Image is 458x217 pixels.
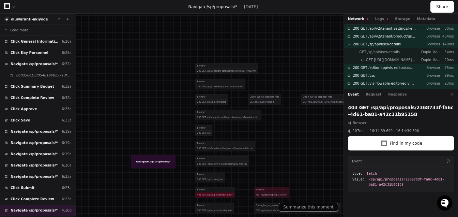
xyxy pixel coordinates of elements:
span: Click Complete Review [11,95,54,100]
div: 6:33a [62,118,72,123]
h3: Event [352,159,362,164]
p: 464ms [440,34,454,39]
p: [DATE] [244,4,258,10]
p: 99ms [440,73,454,78]
span: Click Key Personnel [11,50,48,55]
button: Event [348,92,359,97]
button: Request [366,92,381,97]
img: 8.svg [5,17,9,21]
h2: 403 GET /sp/api/proposals/2368733f-fa6c-4d61-ba81-a42c31b95158 [348,104,454,118]
span: Navigate /sp/proposals/* [11,208,58,213]
div: Welcome [7,27,124,38]
div: 6:28a [62,39,72,44]
p: 140ms [440,42,454,47]
div: 6:19a [62,140,72,145]
span: 200 GET /api/v2/tenant-settings/key/FUNDING_PROGRAM [353,26,416,31]
span: Navigate /sp/proposals/* [11,129,58,134]
span: type: [352,171,363,176]
a: Powered byPylon [48,71,82,77]
span: Navigate [188,4,207,9]
div: 6:23a [62,174,72,179]
div: GET /sp/api/proposals/<uuid> [255,192,289,198]
span: GET /sp/api/user-details [360,49,400,55]
span: 200 GET /vis-flowable-editor/eo-vis-flowable-editor.css [353,81,416,86]
div: Start new chat [23,51,112,58]
div: 200 GET /sp/api/user-details/tasks [196,208,234,213]
div: Browser [196,187,234,192]
div: GET [URL][DOMAIN_NAME]? [308,208,341,213]
div: We're offline, we'll be back soon [23,58,89,63]
p: 54ms [440,49,454,55]
div: 403 GET /sp/api/proposals/<uuid> [196,192,234,198]
a: oluwaranti-akiyode [11,17,48,21]
div: Duplo_live_sp_proposal_feed [308,203,341,208]
button: Metadata [417,16,435,21]
p: 20ms [440,57,454,62]
span: /sp/proposals/* [207,4,237,9]
button: Network [348,16,368,21]
p: 75ms [440,65,454,70]
span: Navigate /sp/proposals/* [11,61,58,67]
span: /sp/api/proposals/2368733f-fa6c-4d61-ba81-a42c31b95158 [369,177,449,187]
p: Duplo_live_sp_proposal_feed [421,49,440,55]
button: Response [388,92,407,97]
p: Browser [421,65,440,70]
p: 93ms [440,81,454,86]
span: Navigate /sp/proposals/* [11,174,58,179]
span: Browser [353,120,367,126]
div: 4:10p [62,208,72,213]
p: Duplo_live_sp_proposal_feed [421,57,440,62]
p: Browser [421,42,440,47]
div: 6:32a [62,95,72,100]
div: 6:32a [62,61,72,67]
span: 107ms [353,128,364,133]
button: Find in my code [348,136,454,150]
span: 200 GET /css [353,73,375,78]
div: Browser [255,187,289,192]
p: Browser [421,26,440,31]
div: Browser [196,203,234,208]
div: Duplo_live_sp_proposal_feed [254,203,288,208]
span: value: [352,177,365,182]
div: 6:33a [62,106,72,112]
span: Click Submit [11,185,34,190]
div: 6:32a [62,84,72,89]
span: 16:14:39.699 - 16:14:39.806 [370,128,419,133]
span: Navigate /sp/proposals/* [11,140,58,145]
div: 6:23a [62,185,72,190]
p: Browser [421,81,440,86]
button: Start new chat [116,53,124,61]
span: Pylon [68,72,82,77]
button: Summarize this moment [279,203,338,212]
span: 200 GET /sp/api/user-details [353,42,401,47]
span: 8b0d56c133054819bb23713f563b2508 [16,73,72,78]
div: 6:28a [62,50,72,55]
span: 200 GET /api/v2/tenant/product/user/<uuid> [353,34,416,39]
span: Navigate /sp/proposals/* [11,151,58,157]
p: 30ms [440,26,454,31]
span: Click Complete Review [11,197,54,202]
p: Browser [421,34,440,39]
p: Browser [421,73,440,78]
span: Navigate /sp/proposals/* [11,163,58,168]
span: Click Summary Budget [11,84,54,89]
div: 6:19a [62,129,72,134]
div: 6:23a [62,197,72,202]
span: Click General Information [11,39,59,44]
span: 200 GET /editor-app/vis-editor/custom/eo-vis-flowable-editor-custom.css [353,65,416,70]
button: Storage [395,16,410,21]
div: 200 GET /sp/version.json [196,177,225,182]
span: Click Save [11,118,30,123]
span: Load more [10,28,28,33]
span: Find in my code [390,141,422,146]
iframe: Open customer support [436,194,455,213]
div: GET /sp/api/user-details/tasks [254,208,288,213]
img: PlayerZero [7,7,20,20]
img: 1736555170064-99ba0984-63c1-480f-8ee9-699278ef63ed [7,51,19,63]
div: 6:20a [62,163,72,168]
div: 6:19a [62,151,72,157]
span: fetch [367,171,377,176]
button: Logs [375,16,388,21]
